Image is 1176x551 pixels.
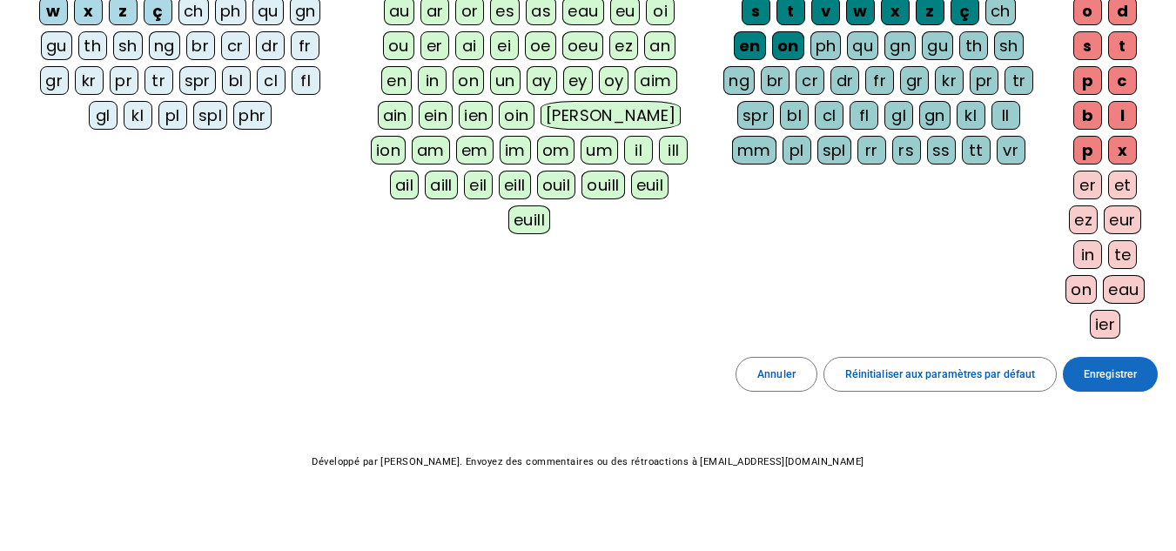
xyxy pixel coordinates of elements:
div: fr [291,31,319,60]
span: Annuler [757,366,796,384]
div: kr [75,66,104,95]
div: ay [527,66,557,95]
div: ss [927,136,956,165]
div: rr [857,136,886,165]
div: ez [609,31,638,60]
p: Développé par [PERSON_NAME]. Envoyez des commentaires ou des rétroactions à [EMAIL_ADDRESS][DOMAI... [12,453,1164,471]
div: pl [783,136,811,165]
div: p [1073,66,1102,95]
div: spr [737,101,774,130]
div: fl [292,66,320,95]
div: um [581,136,618,165]
div: gl [884,101,913,130]
div: on [772,31,804,60]
div: cl [257,66,286,95]
div: kl [957,101,985,130]
div: eil [464,171,493,199]
div: bl [222,66,251,95]
div: eau [1103,275,1144,304]
div: oe [525,31,556,60]
div: gl [89,101,118,130]
div: oeu [562,31,603,60]
div: ail [390,171,419,199]
div: ein [419,101,453,130]
div: br [761,66,790,95]
div: ph [810,31,842,60]
div: ou [383,31,414,60]
div: an [644,31,675,60]
button: Enregistrer [1063,357,1158,392]
div: ez [1069,205,1098,234]
div: pr [970,66,998,95]
div: eur [1104,205,1140,234]
div: spl [817,136,851,165]
div: er [420,31,449,60]
div: ien [459,101,493,130]
div: ll [991,101,1020,130]
div: dr [830,66,859,95]
div: gn [884,31,916,60]
div: un [490,66,521,95]
div: gr [40,66,69,95]
div: em [456,136,494,165]
div: ouil [537,171,576,199]
div: aill [425,171,458,199]
div: kr [935,66,964,95]
div: im [500,136,531,165]
div: euill [508,205,550,234]
div: ier [1090,310,1120,339]
div: oin [499,101,534,130]
div: [PERSON_NAME] [541,101,682,130]
div: bl [780,101,809,130]
div: eill [499,171,531,199]
div: oy [599,66,629,95]
div: gu [922,31,953,60]
div: x [1108,136,1137,165]
div: l [1108,101,1137,130]
div: fr [865,66,894,95]
div: fl [850,101,878,130]
div: t [1108,31,1137,60]
div: en [381,66,412,95]
div: tr [1005,66,1033,95]
div: er [1073,171,1102,199]
div: tt [962,136,991,165]
div: dr [256,31,285,60]
div: th [78,31,107,60]
div: et [1108,171,1137,199]
div: ey [563,66,593,95]
div: ain [378,101,413,130]
div: mm [732,136,776,165]
div: p [1073,136,1102,165]
div: gn [919,101,951,130]
div: tr [144,66,173,95]
div: om [537,136,575,165]
div: pr [110,66,138,95]
div: in [1073,240,1102,269]
div: en [734,31,766,60]
button: Annuler [736,357,817,392]
div: phr [233,101,271,130]
div: gr [900,66,929,95]
div: b [1073,101,1102,130]
div: ill [659,136,688,165]
div: s [1073,31,1102,60]
span: Réinitialiser aux paramètres par défaut [845,366,1035,384]
span: Enregistrer [1084,366,1137,384]
div: pl [158,101,187,130]
div: cr [796,66,824,95]
div: aim [635,66,676,95]
div: ng [723,66,755,95]
div: ei [490,31,519,60]
div: am [412,136,450,165]
div: sh [113,31,143,60]
div: th [959,31,988,60]
div: on [1065,275,1097,304]
div: cr [221,31,250,60]
div: te [1108,240,1137,269]
div: rs [892,136,921,165]
div: in [418,66,447,95]
div: sh [994,31,1024,60]
div: il [624,136,653,165]
div: ion [371,136,406,165]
